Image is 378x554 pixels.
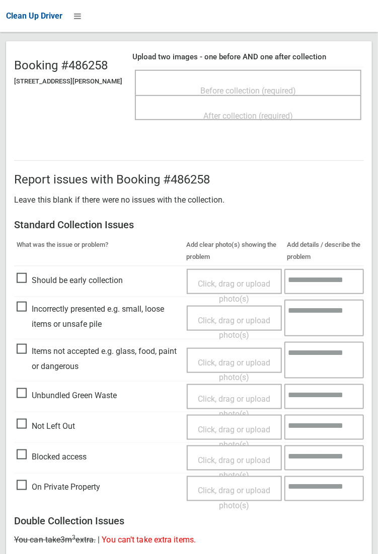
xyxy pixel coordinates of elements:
span: Before collection (required) [200,86,296,96]
span: You can take extra. [14,535,96,545]
h4: Upload two images - one before AND one after collection [132,53,364,61]
span: Click, drag or upload photo(s) [198,279,270,304]
span: Click, drag or upload photo(s) [198,455,270,480]
span: Click, drag or upload photo(s) [198,394,270,419]
span: Blocked access [17,449,87,465]
span: On Private Property [17,480,100,495]
span: Should be early collection [17,273,123,288]
h3: Double Collection Issues [14,516,364,527]
span: Click, drag or upload photo(s) [198,425,270,449]
span: 3m [60,535,75,545]
h2: Report issues with Booking #486258 [14,173,364,186]
h2: Booking #486258 [14,59,122,72]
a: Clean Up Driver [6,9,62,24]
span: Unbundled Green Waste [17,388,117,403]
h5: [STREET_ADDRESS][PERSON_NAME] [14,78,122,85]
span: Clean Up Driver [6,11,62,21]
span: After collection (required) [203,111,293,121]
th: Add clear photo(s) showing the problem [184,236,284,266]
span: Items not accepted e.g. glass, food, paint or dangerous [17,344,182,374]
p: Leave this blank if there were no issues with the collection. [14,193,364,208]
span: Click, drag or upload photo(s) [198,358,270,383]
span: Incorrectly presented e.g. small, loose items or unsafe pile [17,302,182,331]
span: Not Left Out [17,419,75,434]
span: Click, drag or upload photo(s) [198,486,270,511]
span: Click, drag or upload photo(s) [198,316,270,340]
span: You can't take extra items. [102,535,196,545]
h3: Standard Collection Issues [14,219,364,230]
sup: 3 [72,534,75,541]
th: Add details / describe the problem [284,236,364,266]
span: | [98,535,100,545]
th: What was the issue or problem? [14,236,184,266]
